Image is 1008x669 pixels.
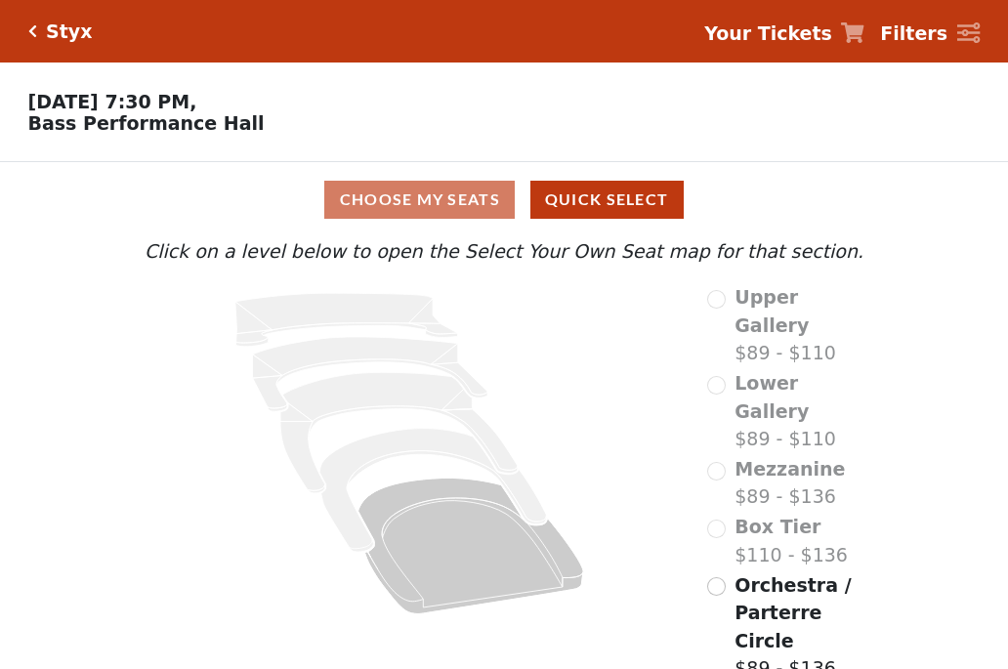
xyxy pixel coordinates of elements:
button: Quick Select [530,181,684,219]
label: $89 - $110 [735,369,868,453]
span: Orchestra / Parterre Circle [735,574,851,651]
span: Lower Gallery [735,372,809,422]
a: Click here to go back to filters [28,24,37,38]
span: Mezzanine [735,458,845,480]
label: $110 - $136 [735,513,848,568]
strong: Your Tickets [704,22,832,44]
h5: Styx [46,21,92,43]
span: Box Tier [735,516,820,537]
path: Lower Gallery - Seats Available: 0 [253,337,488,411]
span: Upper Gallery [735,286,809,336]
strong: Filters [880,22,947,44]
label: $89 - $136 [735,455,845,511]
a: Your Tickets [704,20,864,48]
label: $89 - $110 [735,283,868,367]
p: Click on a level below to open the Select Your Own Seat map for that section. [140,237,868,266]
path: Upper Gallery - Seats Available: 0 [235,293,458,347]
path: Orchestra / Parterre Circle - Seats Available: 322 [358,479,584,614]
a: Filters [880,20,980,48]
